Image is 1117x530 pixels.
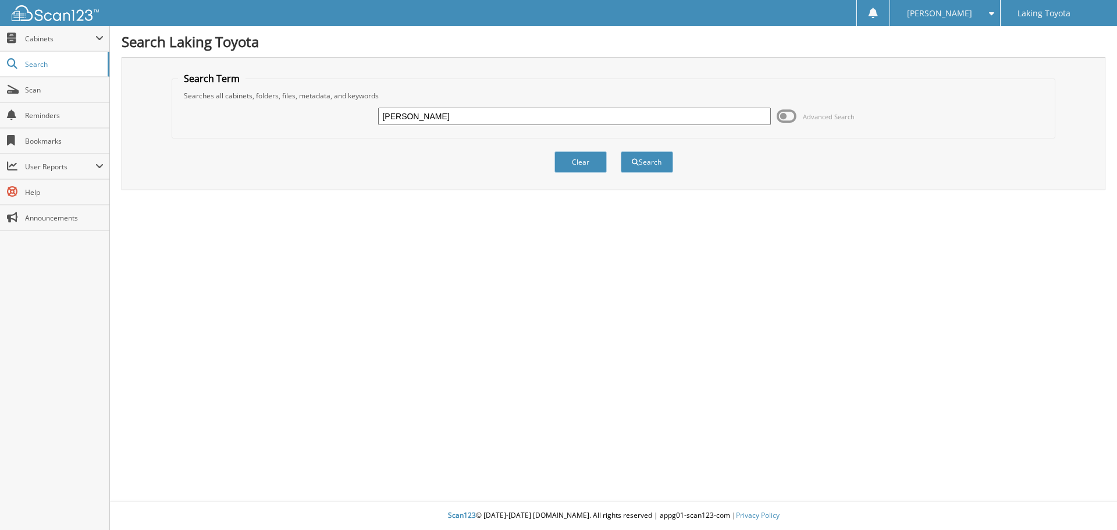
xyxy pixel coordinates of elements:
[110,501,1117,530] div: © [DATE]-[DATE] [DOMAIN_NAME]. All rights reserved | appg01-scan123-com |
[803,112,855,121] span: Advanced Search
[178,72,246,85] legend: Search Term
[25,213,104,223] span: Announcements
[25,59,102,69] span: Search
[1059,474,1117,530] iframe: Chat Widget
[907,10,972,17] span: [PERSON_NAME]
[25,85,104,95] span: Scan
[12,5,99,21] img: scan123-logo-white.svg
[122,32,1105,51] h1: Search Laking Toyota
[25,34,95,44] span: Cabinets
[554,151,607,173] button: Clear
[25,187,104,197] span: Help
[448,510,476,520] span: Scan123
[178,91,1050,101] div: Searches all cabinets, folders, files, metadata, and keywords
[1018,10,1070,17] span: Laking Toyota
[621,151,673,173] button: Search
[25,162,95,172] span: User Reports
[25,136,104,146] span: Bookmarks
[25,111,104,120] span: Reminders
[736,510,780,520] a: Privacy Policy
